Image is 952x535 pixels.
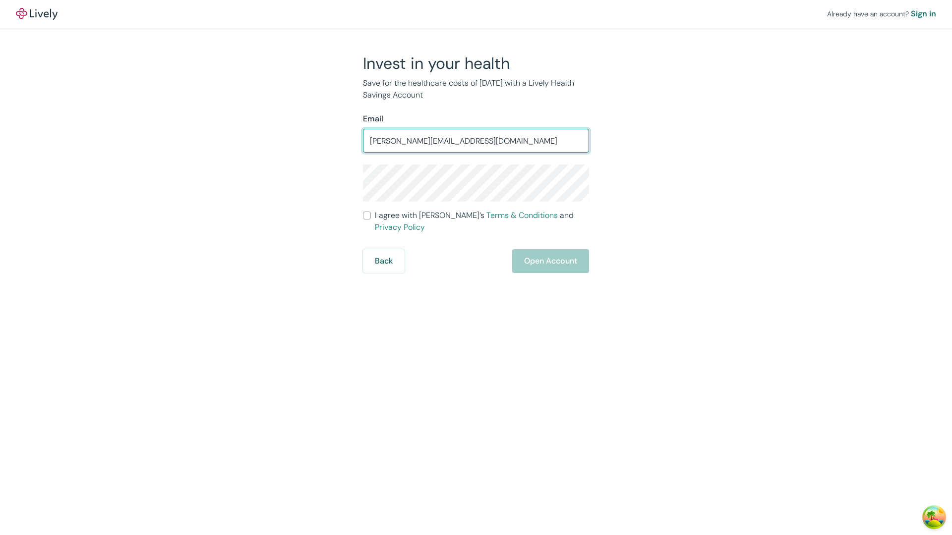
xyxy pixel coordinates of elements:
[827,8,936,20] div: Already have an account?
[911,8,936,20] a: Sign in
[363,249,405,273] button: Back
[16,8,58,20] a: LivelyLively
[486,210,558,220] a: Terms & Conditions
[363,77,589,101] p: Save for the healthcare costs of [DATE] with a Lively Health Savings Account
[375,210,589,233] span: I agree with [PERSON_NAME]’s and
[375,222,425,232] a: Privacy Policy
[363,53,589,73] h2: Invest in your health
[16,8,58,20] img: Lively
[924,507,944,527] button: Open Tanstack query devtools
[363,113,383,125] label: Email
